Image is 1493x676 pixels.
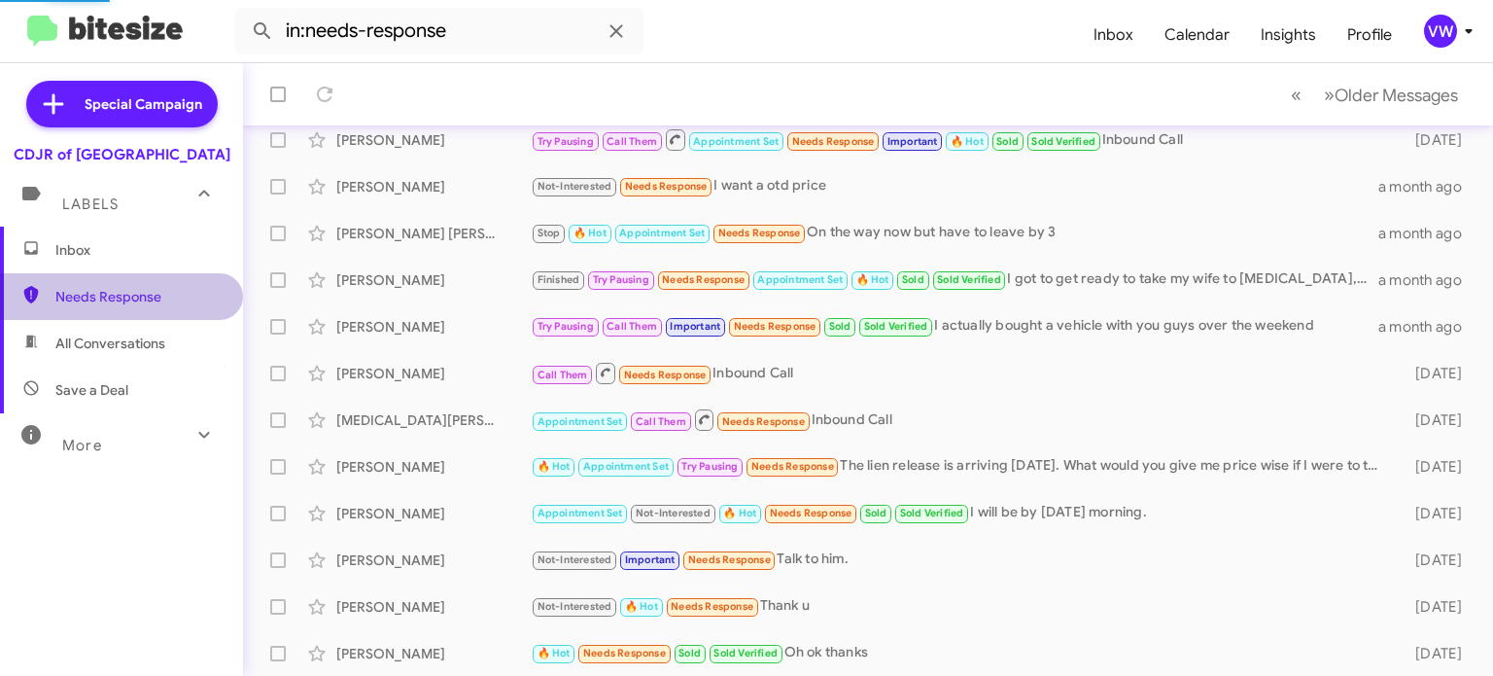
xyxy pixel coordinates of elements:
[538,415,623,428] span: Appointment Set
[1078,7,1149,63] a: Inbox
[619,227,705,239] span: Appointment Set
[538,320,594,333] span: Try Pausing
[996,135,1019,148] span: Sold
[538,460,571,473] span: 🔥 Hot
[55,240,221,260] span: Inbox
[1391,130,1477,150] div: [DATE]
[671,600,753,613] span: Needs Response
[751,460,834,473] span: Needs Response
[573,227,607,239] span: 🔥 Hot
[636,507,711,519] span: Not-Interested
[636,415,686,428] span: Call Them
[951,135,984,148] span: 🔥 Hot
[336,644,531,663] div: [PERSON_NAME]
[713,647,778,659] span: Sold Verified
[531,549,1391,571] div: Talk to him.
[1149,7,1245,63] a: Calendar
[1407,15,1472,48] button: vw
[693,135,779,148] span: Appointment Set
[1391,644,1477,663] div: [DATE]
[26,81,218,127] a: Special Campaign
[1391,410,1477,430] div: [DATE]
[1391,551,1477,570] div: [DATE]
[336,551,531,570] div: [PERSON_NAME]
[1324,83,1335,107] span: »
[55,380,128,400] span: Save a Deal
[624,369,707,381] span: Needs Response
[688,553,771,566] span: Needs Response
[900,507,964,519] span: Sold Verified
[1312,75,1470,115] button: Next
[55,334,165,353] span: All Conversations
[336,457,531,477] div: [PERSON_NAME]
[829,320,851,333] span: Sold
[538,273,580,286] span: Finished
[62,196,119,213] span: Labels
[538,135,594,148] span: Try Pausing
[583,460,669,473] span: Appointment Set
[531,361,1391,385] div: Inbound Call
[1280,75,1470,115] nav: Page navigation example
[770,507,852,519] span: Needs Response
[1245,7,1332,63] a: Insights
[538,369,588,381] span: Call Them
[538,600,612,613] span: Not-Interested
[1391,457,1477,477] div: [DATE]
[336,130,531,150] div: [PERSON_NAME]
[625,553,676,566] span: Important
[1391,364,1477,383] div: [DATE]
[336,364,531,383] div: [PERSON_NAME]
[531,408,1391,432] div: Inbound Call
[625,600,658,613] span: 🔥 Hot
[718,227,801,239] span: Needs Response
[887,135,938,148] span: Important
[723,507,756,519] span: 🔥 Hot
[538,647,571,659] span: 🔥 Hot
[85,94,202,114] span: Special Campaign
[336,317,531,337] div: [PERSON_NAME]
[531,455,1391,478] div: The lien release is arriving [DATE]. What would you give me price wise if I were to tow it in for...
[607,135,657,148] span: Call Them
[336,597,531,617] div: [PERSON_NAME]
[607,320,657,333] span: Call Them
[757,273,843,286] span: Appointment Set
[531,127,1391,152] div: Inbound Call
[937,273,1001,286] span: Sold Verified
[856,273,889,286] span: 🔥 Hot
[538,553,612,566] span: Not-Interested
[531,595,1391,618] div: Thank u
[662,273,745,286] span: Needs Response
[538,507,623,519] span: Appointment Set
[792,135,875,148] span: Needs Response
[235,8,643,54] input: Search
[336,224,531,243] div: [PERSON_NAME] [PERSON_NAME]
[625,180,708,193] span: Needs Response
[722,415,805,428] span: Needs Response
[336,410,531,430] div: [MEDICAL_DATA][PERSON_NAME]
[538,227,561,239] span: Stop
[678,647,701,659] span: Sold
[1391,504,1477,523] div: [DATE]
[1378,317,1477,337] div: a month ago
[864,320,928,333] span: Sold Verified
[902,273,924,286] span: Sold
[531,268,1378,291] div: I got to get ready to take my wife to [MEDICAL_DATA], will see you later!!!
[865,507,887,519] span: Sold
[734,320,816,333] span: Needs Response
[336,270,531,290] div: [PERSON_NAME]
[681,460,738,473] span: Try Pausing
[1031,135,1095,148] span: Sold Verified
[670,320,720,333] span: Important
[593,273,649,286] span: Try Pausing
[531,502,1391,524] div: I will be by [DATE] morning.
[1291,83,1302,107] span: «
[1332,7,1407,63] a: Profile
[336,504,531,523] div: [PERSON_NAME]
[1279,75,1313,115] button: Previous
[1378,270,1477,290] div: a month ago
[1335,85,1458,106] span: Older Messages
